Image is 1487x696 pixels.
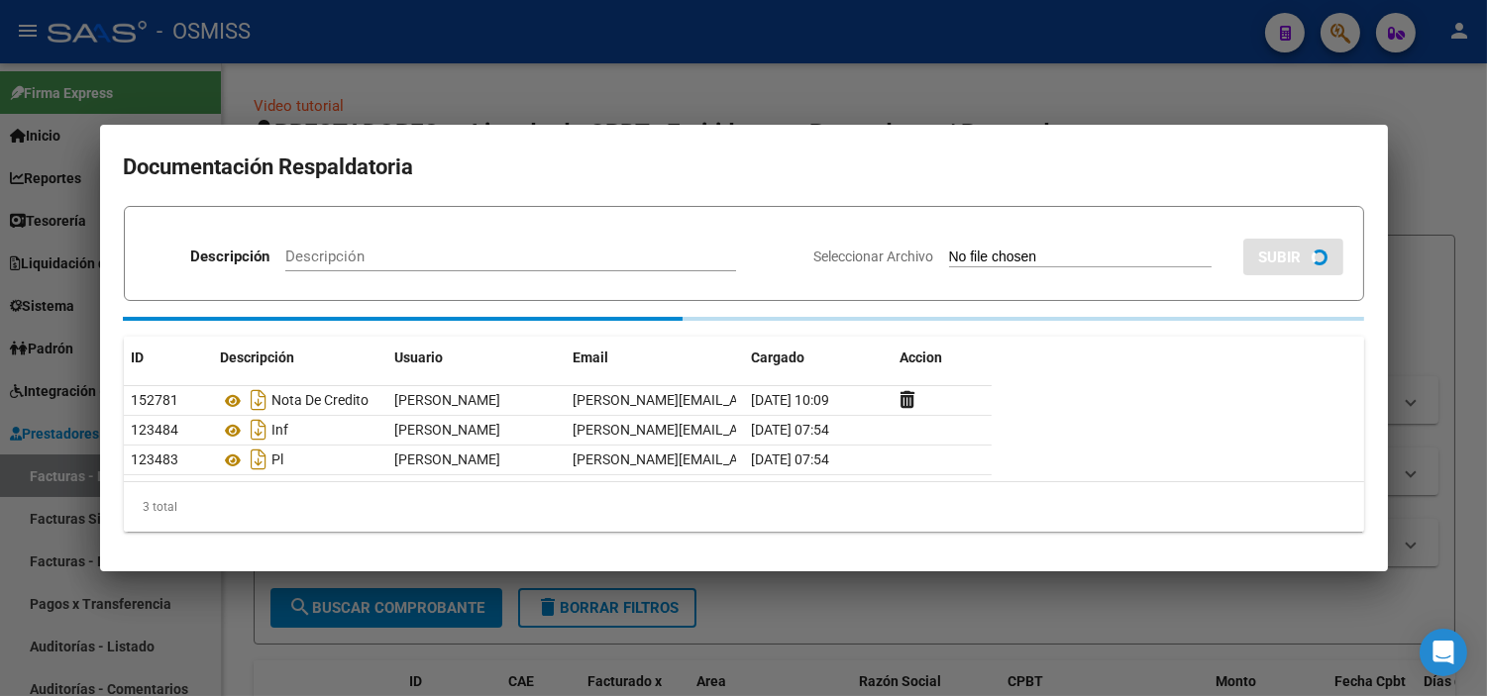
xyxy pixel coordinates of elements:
div: Inf [221,414,379,446]
span: [PERSON_NAME][EMAIL_ADDRESS][DOMAIN_NAME] [574,422,900,438]
div: Open Intercom Messenger [1420,629,1467,676]
span: ID [132,349,145,365]
datatable-header-cell: Cargado [744,337,893,379]
span: Accion [901,349,943,365]
h2: Documentación Respaldatoria [124,149,1364,186]
span: 152781 [132,392,179,408]
p: Descripción [190,246,269,268]
span: [PERSON_NAME][EMAIL_ADDRESS][PERSON_NAME][DOMAIN_NAME] [574,392,1006,408]
datatable-header-cell: ID [124,337,213,379]
i: Descargar documento [247,414,272,446]
span: SUBIR [1259,249,1302,266]
span: [PERSON_NAME] [395,392,501,408]
span: Email [574,349,609,365]
datatable-header-cell: Email [566,337,744,379]
i: Descargar documento [247,444,272,475]
span: [PERSON_NAME][EMAIL_ADDRESS][DOMAIN_NAME] [574,451,900,467]
button: SUBIR [1243,239,1343,275]
span: [PERSON_NAME] [395,451,501,467]
span: [DATE] 07:54 [752,422,830,438]
span: Cargado [752,349,805,365]
span: Descripción [221,349,295,365]
span: Usuario [395,349,444,365]
span: 123483 [132,451,179,467]
i: Descargar documento [247,384,272,416]
span: [DATE] 07:54 [752,451,830,467]
div: Pl [221,444,379,475]
datatable-header-cell: Descripción [213,337,387,379]
span: Seleccionar Archivo [814,249,934,264]
datatable-header-cell: Accion [893,337,992,379]
span: [DATE] 10:09 [752,392,830,408]
div: Nota De Credito [221,384,379,416]
span: [PERSON_NAME] [395,422,501,438]
span: 123484 [132,422,179,438]
div: 3 total [124,482,1364,532]
datatable-header-cell: Usuario [387,337,566,379]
